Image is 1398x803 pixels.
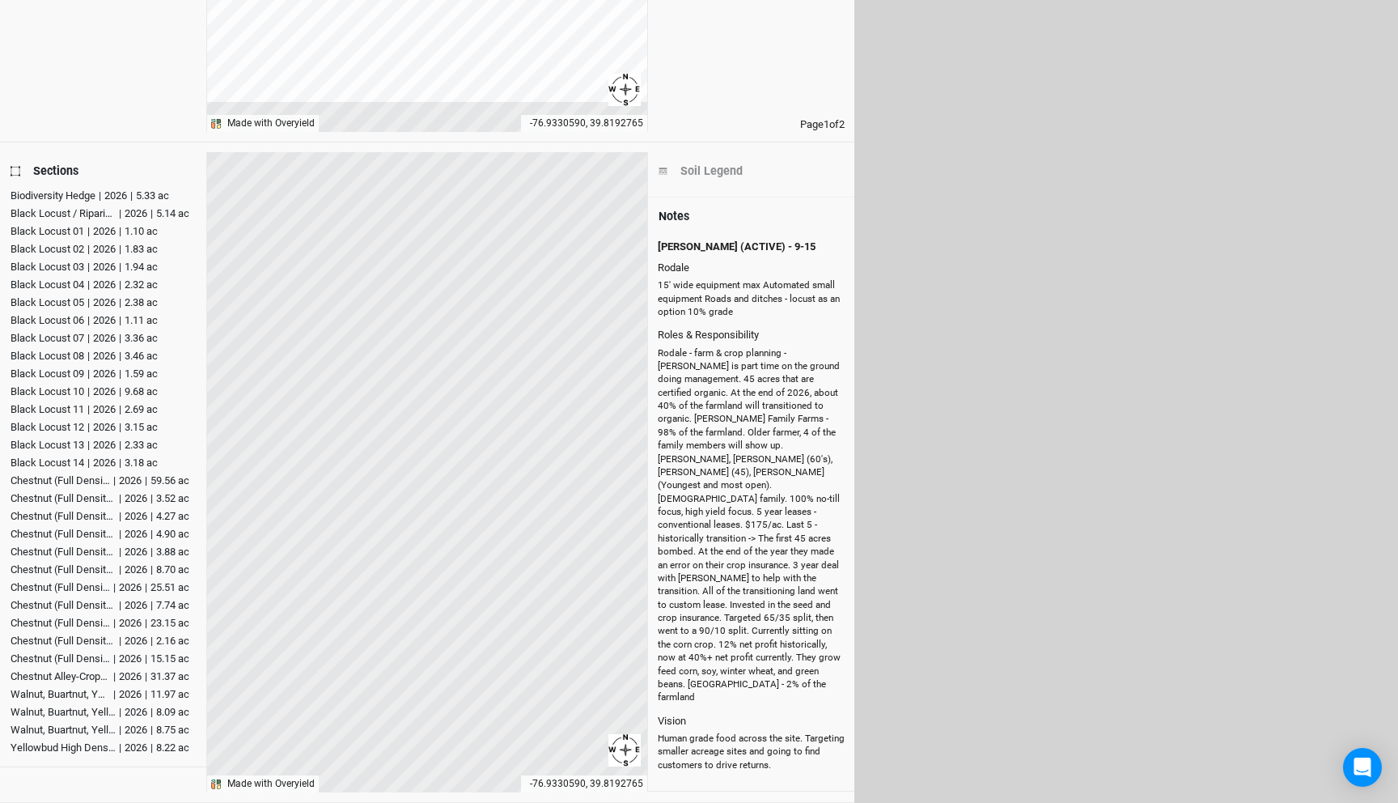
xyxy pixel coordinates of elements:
div: 15' wide equipment max Automated small equipment Roads and ditches - locust as an option 10% grade [658,278,845,325]
div: 2026 4.90 ac [116,526,189,542]
button: Chestnut (Full Density) 01|2026|59.56 ac [10,472,190,486]
div: | [119,419,121,435]
div: | [145,651,147,667]
div: Soil Legend [680,163,743,180]
div: 2026 59.56 ac [110,473,189,489]
div: Chestnut (Full Density) 10 [11,633,116,649]
div: 2026 8.75 ac [116,722,189,738]
button: Chestnut (Full Density) 06|2026|8.70 ac [10,561,190,576]
div: 2026 3.18 ac [84,455,158,471]
div: | [145,669,147,685]
button: Black Locust / Riparian|2026|5.14 ac [10,205,190,219]
button: Black Locust 04|2026|2.32 ac [10,276,190,291]
div: 2026 1.94 ac [84,259,158,275]
div: Yellowbud High Density [11,740,116,756]
div: | [119,348,121,364]
div: Notes [659,208,689,225]
div: 2026 7.74 ac [116,597,189,614]
div: Black Locust 01 [11,223,84,240]
div: | [150,562,153,578]
div: | [113,615,116,631]
div: Black Locust 08 [11,348,84,364]
div: 2026 1.83 ac [84,241,158,257]
button: Black Locust 11|2026|2.69 ac [10,401,190,415]
button: Black Locust 08|2026|3.46 ac [10,347,190,362]
div: Black Locust / Riparian [11,206,116,222]
div: | [113,580,116,596]
div: Made with Overyield [227,117,315,130]
div: [PERSON_NAME] (ACTIVE) - 9-15 [658,233,845,261]
div: Chestnut (Full Density) 11 [11,651,110,667]
div: 2026 2.16 ac [116,633,189,649]
button: Yellowbud High Density|2026|8.22 ac [10,739,190,754]
div: | [119,206,121,222]
button: Walnut, Buartnut, Yellowbud Silvopasture|2026|11.97 ac [10,686,190,700]
div: 2026 5.33 ac [95,188,169,204]
div: Walnut, Buartnut, Yellowbud Silvopasture [11,704,116,720]
button: Black Locust 13|2026|2.33 ac [10,436,190,451]
div: | [87,419,90,435]
div: 2026 3.46 ac [84,348,158,364]
button: Chestnut (Full Density) 10|2026|2.16 ac [10,632,190,647]
div: Rodale - farm & crop planning - [PERSON_NAME] is part time on the ground doing management. 45 acr... [658,346,845,711]
div: Vision [658,714,845,732]
div: Chestnut (Full Density) 08 [11,597,116,614]
div: | [119,508,121,525]
div: 2026 15.15 ac [110,651,189,667]
div: | [145,686,147,703]
div: 2026 11.97 ac [110,686,189,703]
div: | [87,241,90,257]
div: Black Locust 13 [11,437,84,453]
div: | [119,740,121,756]
div: | [119,366,121,382]
button: Chestnut (Full Density) 03|2026|4.27 ac [10,508,190,522]
div: | [145,473,147,489]
div: 2026 3.88 ac [116,544,189,560]
div: 2026 2.38 ac [84,295,158,311]
div: | [113,473,116,489]
div: Chestnut (Full Density) 01 [11,473,110,489]
div: Black Locust 02 [11,241,84,257]
div: | [113,651,116,667]
div: | [87,401,90,418]
div: 2026 3.15 ac [84,419,158,435]
div: Walnut, Buartnut, Yellowbud Silvopasture [11,722,116,738]
div: | [150,597,153,614]
div: | [145,580,147,596]
div: Chestnut (Full Density) 05 [11,544,116,560]
div: | [130,188,133,204]
div: 2026 3.36 ac [84,330,158,346]
div: Black Locust 03 [11,259,84,275]
div: Human grade food across the site. Targeting smaller acreage sites and going to find customers to ... [658,732,845,778]
div: Walnut, Buartnut, Yellowbud Silvopasture [11,686,110,703]
div: Biodiversity Hedge [11,188,95,204]
div: 2026 3.52 ac [116,491,189,507]
div: -76.9330590, 39.8192765 [521,115,647,132]
div: Black Locust 05 [11,295,84,311]
div: | [119,401,121,418]
div: | [99,188,101,204]
div: | [150,508,153,525]
button: Black Locust 07|2026|3.36 ac [10,329,190,344]
button: Walnut, Buartnut, Yellowbud Silvopasture|2026|8.09 ac [10,703,190,718]
button: Biodiversity Hedge|2026|5.33 ac [10,187,190,202]
div: 2026 4.27 ac [116,508,189,525]
div: | [113,686,116,703]
div: Roles & Responsibility [658,328,845,346]
div: | [119,259,121,275]
div: 2026 31.37 ac [110,669,189,685]
div: 2026 8.70 ac [116,562,189,578]
div: Chestnut (Full Density) 04 [11,526,116,542]
div: 2026 2.33 ac [84,437,158,453]
div: | [119,295,121,311]
button: Chestnut (Full Density) 02|2026|3.52 ac [10,490,190,504]
div: 2026 25.51 ac [110,580,189,596]
div: 2026 1.59 ac [84,366,158,382]
div: Black Locust 06 [11,312,84,329]
button: Black Locust 01|2026|1.10 ac [10,223,190,237]
button: Black Locust 14|2026|3.18 ac [10,454,190,469]
button: Chestnut (Full Density) 04|2026|4.90 ac [10,525,190,540]
div: | [87,366,90,382]
div: Open Intercom Messenger [1343,748,1382,787]
div: 2026 23.15 ac [110,615,189,631]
